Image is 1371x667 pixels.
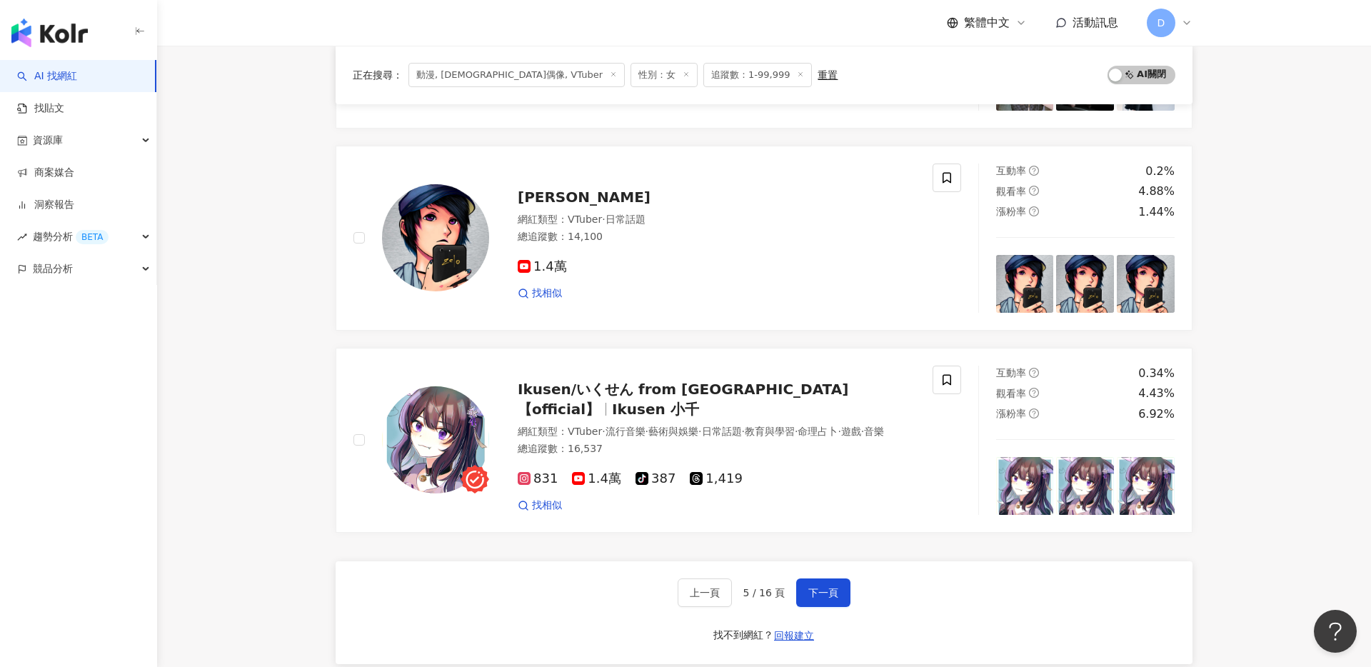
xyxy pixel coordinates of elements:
div: 總追蹤數 ： 14,100 [518,230,915,244]
img: logo [11,19,88,47]
a: 商案媒合 [17,166,74,180]
div: 0.2% [1145,164,1175,179]
img: post-image [1117,255,1175,313]
img: post-image [1056,255,1114,313]
span: 1.4萬 [572,471,621,486]
span: 命理占卜 [798,426,838,437]
span: question-circle [1029,388,1039,398]
a: 洞察報告 [17,198,74,212]
span: · [602,214,605,225]
div: 總追蹤數 ： 16,537 [518,442,915,456]
span: 性別：女 [631,63,698,87]
a: 找相似 [518,286,562,301]
span: · [838,426,840,437]
span: 1,419 [690,471,743,486]
span: 正在搜尋 ： [353,69,403,81]
span: 資源庫 [33,124,63,156]
div: 找不到網紅？ [713,628,773,643]
span: 遊戲 [841,426,861,437]
span: [PERSON_NAME] [518,189,651,206]
span: 日常話題 [702,426,742,437]
div: 網紅類型 ： [518,213,915,227]
span: 流行音樂 [606,426,646,437]
span: 找相似 [532,286,562,301]
span: 藝術與娛樂 [648,426,698,437]
img: post-image [996,255,1054,313]
div: 4.88% [1138,184,1175,199]
span: D [1157,15,1165,31]
span: 觀看率 [996,388,1026,399]
div: 6.92% [1138,406,1175,422]
span: · [795,426,798,437]
button: 下一頁 [796,578,850,607]
span: · [698,426,701,437]
span: 動漫, [DEMOGRAPHIC_DATA]偶像, VTuber [408,63,625,87]
span: 觀看率 [996,186,1026,197]
span: VTuber [568,214,602,225]
span: 5 / 16 頁 [743,587,785,598]
span: Ikusen 小千 [612,401,699,418]
span: 上一頁 [690,587,720,598]
span: VTuber [568,426,602,437]
div: 網紅類型 ： [518,425,915,439]
span: 活動訊息 [1073,16,1118,29]
span: 競品分析 [33,253,73,285]
span: · [742,426,745,437]
span: question-circle [1029,186,1039,196]
span: 日常話題 [606,214,646,225]
a: KOL Avatar[PERSON_NAME]網紅類型：VTuber·日常話題總追蹤數：14,1001.4萬找相似互動率question-circle0.2%觀看率question-circle... [336,146,1192,331]
span: 繁體中文 [964,15,1010,31]
span: question-circle [1029,408,1039,418]
span: 831 [518,471,558,486]
span: 找相似 [532,498,562,513]
a: searchAI 找網紅 [17,69,77,84]
img: post-image [1117,457,1175,515]
button: 上一頁 [678,578,732,607]
div: BETA [76,230,109,244]
div: 1.44% [1138,204,1175,220]
img: post-image [1056,457,1114,515]
span: 互動率 [996,367,1026,378]
span: 漲粉率 [996,206,1026,217]
span: question-circle [1029,368,1039,378]
span: 回報建立 [774,630,814,641]
img: post-image [996,457,1054,515]
span: 教育與學習 [745,426,795,437]
span: 1.4萬 [518,259,567,274]
div: 0.34% [1138,366,1175,381]
div: 重置 [818,69,838,81]
div: 4.43% [1138,386,1175,401]
span: question-circle [1029,206,1039,216]
iframe: Help Scout Beacon - Open [1314,610,1357,653]
span: 趨勢分析 [33,221,109,253]
span: question-circle [1029,166,1039,176]
a: KOL AvatarIkusen/いくせん from [GEOGRAPHIC_DATA]【official】Ikusen 小千網紅類型：VTuber·流行音樂·藝術與娛樂·日常話題·教育與學習·... [336,348,1192,533]
a: 找相似 [518,498,562,513]
span: 互動率 [996,165,1026,176]
span: 音樂 [864,426,884,437]
span: 387 [636,471,676,486]
span: · [602,426,605,437]
a: 找貼文 [17,101,64,116]
span: 追蹤數：1-99,999 [703,63,812,87]
span: · [646,426,648,437]
span: · [861,426,864,437]
span: Ikusen/いくせん from [GEOGRAPHIC_DATA]【official】 [518,381,848,418]
button: 回報建立 [773,624,815,647]
img: KOL Avatar [382,386,489,493]
img: KOL Avatar [382,184,489,291]
span: 下一頁 [808,587,838,598]
span: rise [17,232,27,242]
span: 漲粉率 [996,408,1026,419]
